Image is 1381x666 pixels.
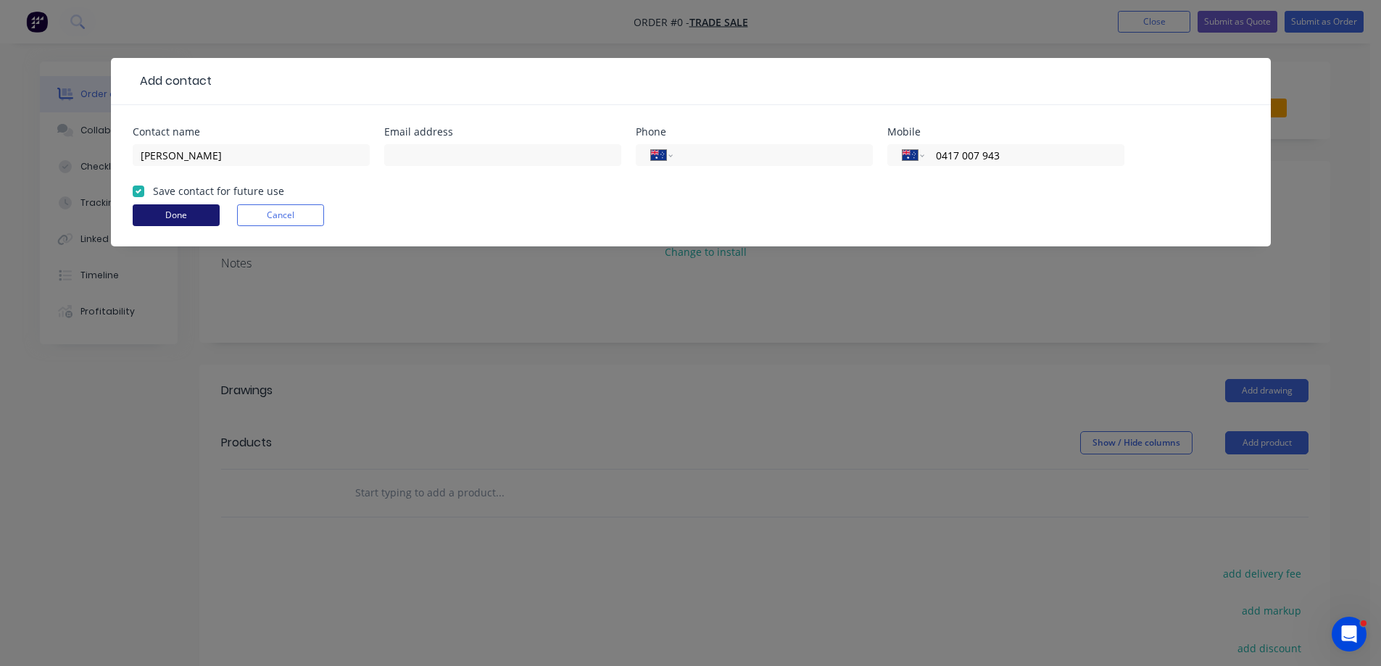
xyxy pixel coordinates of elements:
div: Phone [636,127,873,137]
div: Contact name [133,127,370,137]
div: Add contact [133,72,212,90]
div: Mobile [887,127,1124,137]
button: Cancel [237,204,324,226]
label: Save contact for future use [153,183,284,199]
iframe: Intercom live chat [1332,617,1367,652]
button: Done [133,204,220,226]
div: Email address [384,127,621,137]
